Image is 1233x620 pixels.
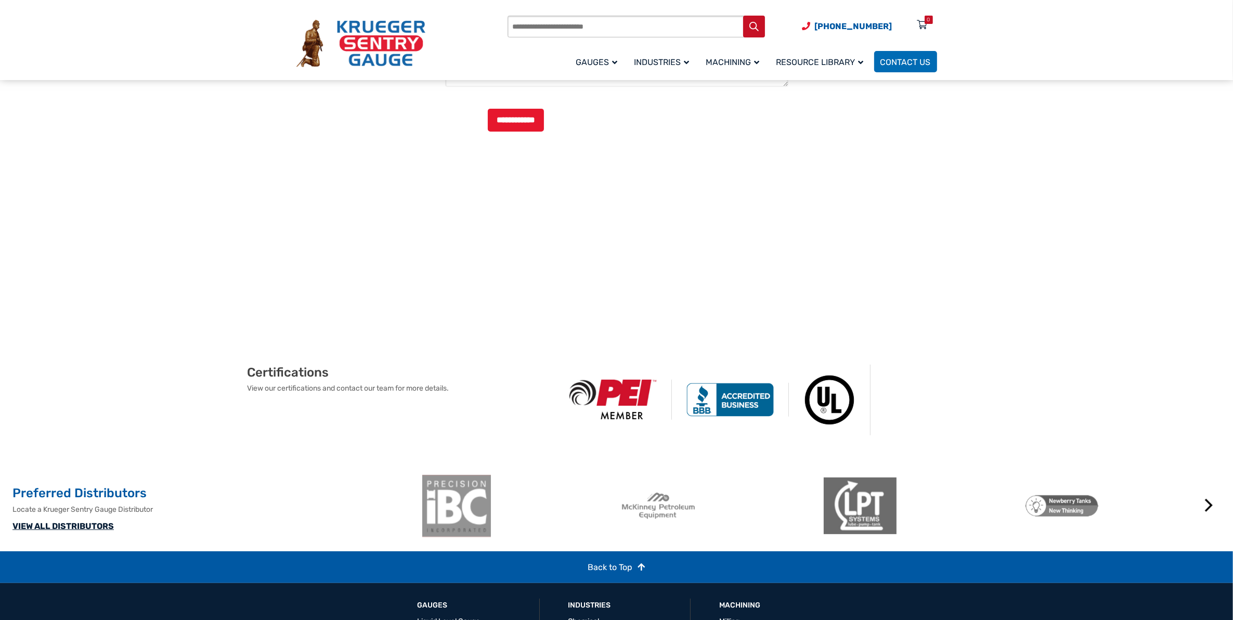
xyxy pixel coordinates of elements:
span: Industries [634,57,690,67]
a: Machining [719,600,760,611]
a: Phone Number (920) 434-8860 [802,20,892,33]
button: 1 of 2 [797,544,808,554]
img: Krueger Sentry Gauge [296,20,425,68]
img: Underwriters Laboratories [789,365,871,435]
img: McKinney Petroleum Equipment [622,475,695,537]
a: Contact Us [874,51,937,72]
div: 0 [927,16,930,24]
h2: Certifications [247,365,555,380]
img: LPT [824,475,897,537]
h2: Preferred Distributors [12,485,415,502]
a: GAUGES [418,600,448,611]
a: Gauges [570,49,628,74]
button: 2 of 2 [813,544,823,554]
span: Gauges [576,57,618,67]
img: BBB [672,383,789,416]
a: Resource Library [770,49,874,74]
a: Industries [628,49,700,74]
img: ibc-logo [420,475,493,537]
span: Resource Library [776,57,864,67]
p: Locate a Krueger Sentry Gauge Distributor [12,504,415,515]
span: [PHONE_NUMBER] [815,21,892,31]
button: Next [1199,495,1219,516]
a: Machining [700,49,770,74]
img: PEI Member [555,380,672,420]
a: VIEW ALL DISTRIBUTORS [12,521,114,531]
span: Machining [706,57,760,67]
button: 3 of 2 [828,544,839,554]
span: Contact Us [880,57,931,67]
img: Newberry Tanks [1026,475,1098,537]
p: View our certifications and contact our team for more details. [247,383,555,394]
a: Industries [568,600,611,611]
